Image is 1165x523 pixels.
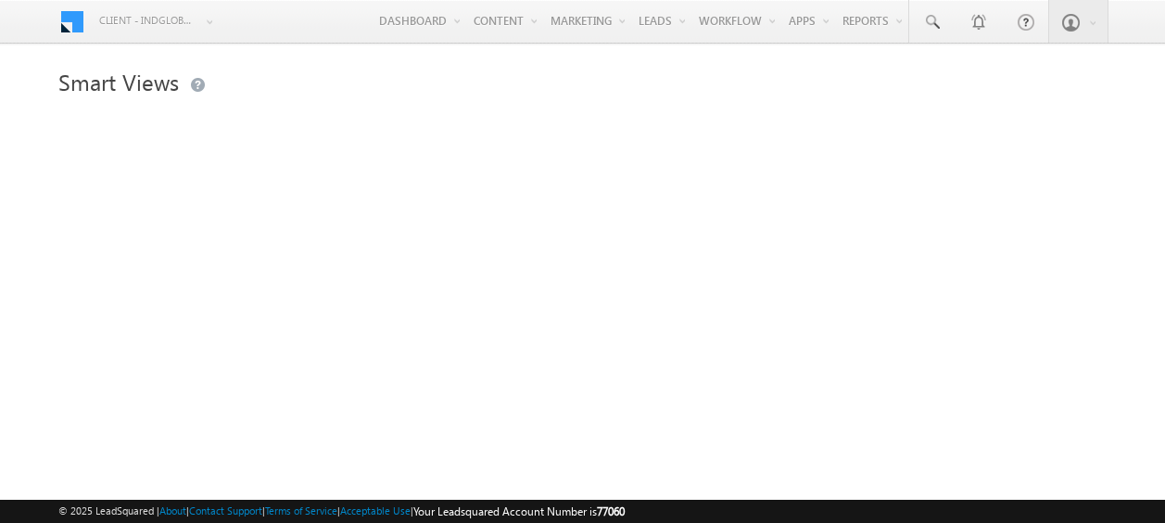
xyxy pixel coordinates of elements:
[265,504,337,517] a: Terms of Service
[340,504,411,517] a: Acceptable Use
[58,67,179,96] span: Smart Views
[597,504,625,518] span: 77060
[189,504,262,517] a: Contact Support
[159,504,186,517] a: About
[58,503,625,520] span: © 2025 LeadSquared | | | | |
[99,11,196,30] span: Client - indglobal1 (77060)
[413,504,625,518] span: Your Leadsquared Account Number is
